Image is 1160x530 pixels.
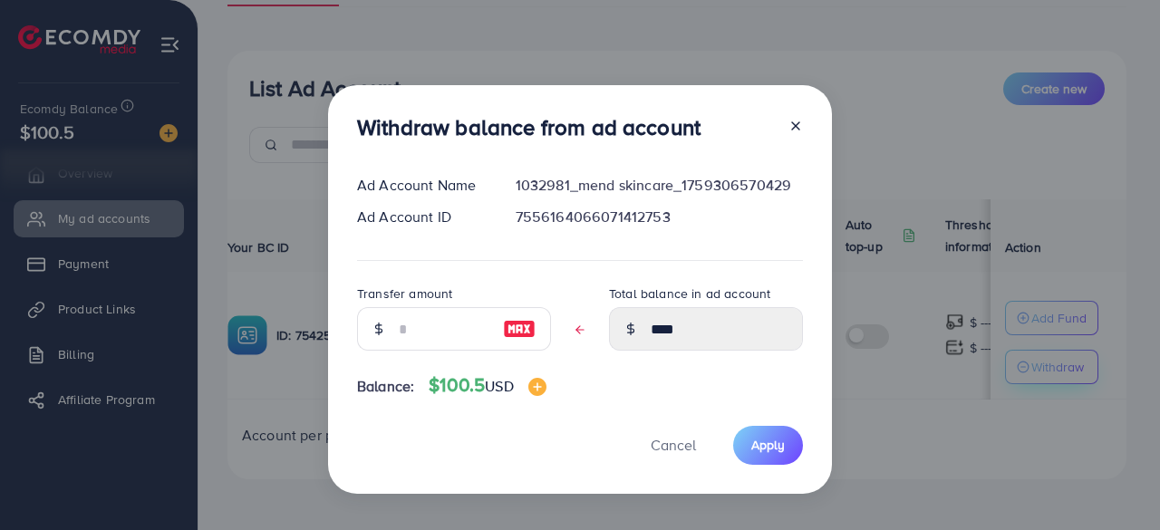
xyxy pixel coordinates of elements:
span: Apply [751,436,785,454]
iframe: Chat [1083,448,1146,516]
label: Transfer amount [357,284,452,303]
div: Ad Account Name [343,175,501,196]
div: 1032981_mend skincare_1759306570429 [501,175,817,196]
h4: $100.5 [429,374,546,397]
div: 7556164066071412753 [501,207,817,227]
img: image [528,378,546,396]
h3: Withdraw balance from ad account [357,114,701,140]
button: Apply [733,426,803,465]
button: Cancel [628,426,719,465]
span: Balance: [357,376,414,397]
span: Cancel [651,435,696,455]
span: USD [485,376,513,396]
img: image [503,318,536,340]
div: Ad Account ID [343,207,501,227]
label: Total balance in ad account [609,284,770,303]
